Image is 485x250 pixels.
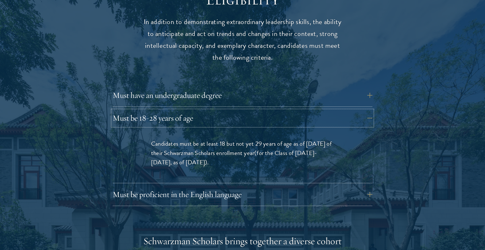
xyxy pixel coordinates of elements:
[113,187,372,202] button: Must be proficient in the English language
[151,139,334,167] p: Candidates must be at least 18 but not yet 29 years of age as of [DATE] of their Schwarzman Schol...
[113,110,372,126] button: Must be 18-28 years of age
[113,88,372,103] button: Must have an undergraduate degree
[151,148,317,167] span: (for the Class of [DATE]-[DATE], as of [DATE])
[143,16,342,64] p: In addition to demonstrating extraordinary leadership skills, the ability to anticipate and act o...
